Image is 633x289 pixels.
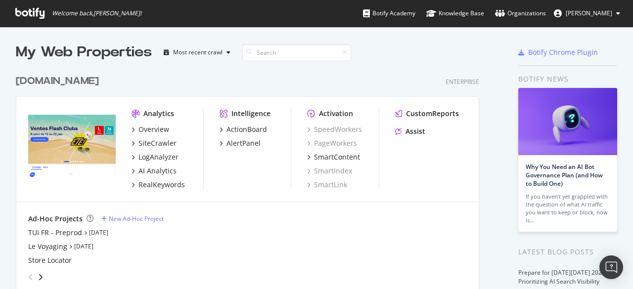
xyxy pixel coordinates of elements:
[518,47,598,57] a: Botify Chrome Plugin
[526,193,610,224] div: If you haven’t yet grappled with the question of what AI traffic you want to keep or block, now is…
[109,214,164,223] div: New Ad-Hoc Project
[518,247,617,257] div: Latest Blog Posts
[395,109,459,119] a: CustomReports
[307,180,347,190] a: SmartLink
[101,214,164,223] a: New Ad-Hoc Project
[566,9,612,17] span: Anthony Rodrigues
[138,166,177,176] div: AI Analytics
[518,88,617,155] img: Why You Need an AI Bot Governance Plan (and How to Build One)
[138,124,169,134] div: Overview
[220,138,261,148] a: AlertPanel
[314,152,360,162] div: SmartContent
[28,228,82,238] a: TUI FR - Preprod
[307,138,357,148] a: PageWorkers
[160,44,234,60] button: Most recent crawl
[37,272,44,282] div: angle-right
[138,138,177,148] div: SiteCrawler
[16,42,152,62] div: My Web Properties
[599,255,623,279] div: Open Intercom Messenger
[28,242,67,251] a: Le Voyaging
[89,228,108,237] a: [DATE]
[143,109,174,119] div: Analytics
[518,74,617,84] div: Botify news
[138,180,185,190] div: RealKeywords
[446,78,479,86] div: Enterprise
[319,109,353,119] div: Activation
[546,5,628,21] button: [PERSON_NAME]
[28,109,116,179] img: tui.fr
[231,109,271,119] div: Intelligence
[138,152,179,162] div: LogAnalyzer
[226,138,261,148] div: AlertPanel
[132,152,179,162] a: LogAnalyzer
[16,74,103,88] a: [DOMAIN_NAME]
[363,8,415,18] div: Botify Academy
[406,109,459,119] div: CustomReports
[526,163,603,188] a: Why You Need an AI Bot Governance Plan (and How to Build One)
[24,269,37,285] div: angle-left
[518,268,613,286] a: Prepare for [DATE][DATE] 2025 by Prioritizing AI Search Visibility
[495,8,546,18] div: Organizations
[28,214,83,224] div: Ad-Hoc Projects
[406,126,425,136] div: Assist
[173,49,223,55] div: Most recent crawl
[307,152,360,162] a: SmartContent
[16,74,99,88] div: [DOMAIN_NAME]
[528,47,598,57] div: Botify Chrome Plugin
[132,138,177,148] a: SiteCrawler
[307,166,352,176] a: SmartIndex
[132,124,169,134] a: Overview
[74,242,93,250] a: [DATE]
[226,124,267,134] div: ActionBoard
[132,166,177,176] a: AI Analytics
[132,180,185,190] a: RealKeywords
[395,126,425,136] a: Assist
[52,9,141,17] span: Welcome back, [PERSON_NAME] !
[426,8,484,18] div: Knowledge Base
[28,255,72,265] a: Store Locator
[220,124,267,134] a: ActionBoard
[242,44,351,61] input: Search
[307,124,362,134] a: SpeedWorkers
